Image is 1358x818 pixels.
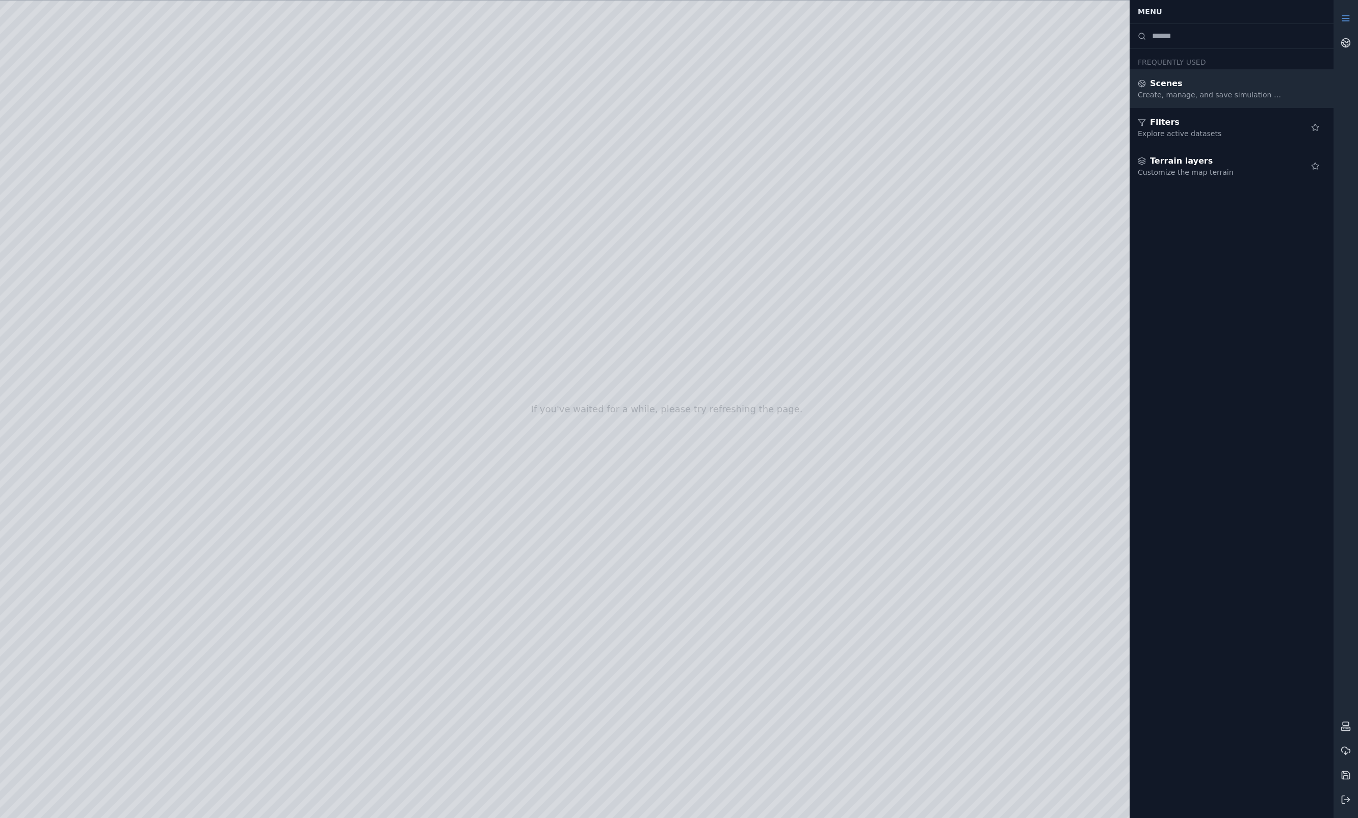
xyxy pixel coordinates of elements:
div: Menu [1132,2,1331,21]
span: Terrain layers [1150,155,1213,167]
div: Frequently Used [1130,49,1334,69]
span: Filters [1150,116,1180,128]
div: Explore active datasets [1138,128,1285,139]
div: Create, manage, and save simulation scenes [1138,90,1285,100]
div: Customize the map terrain [1138,167,1285,177]
span: Scenes [1150,77,1183,90]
